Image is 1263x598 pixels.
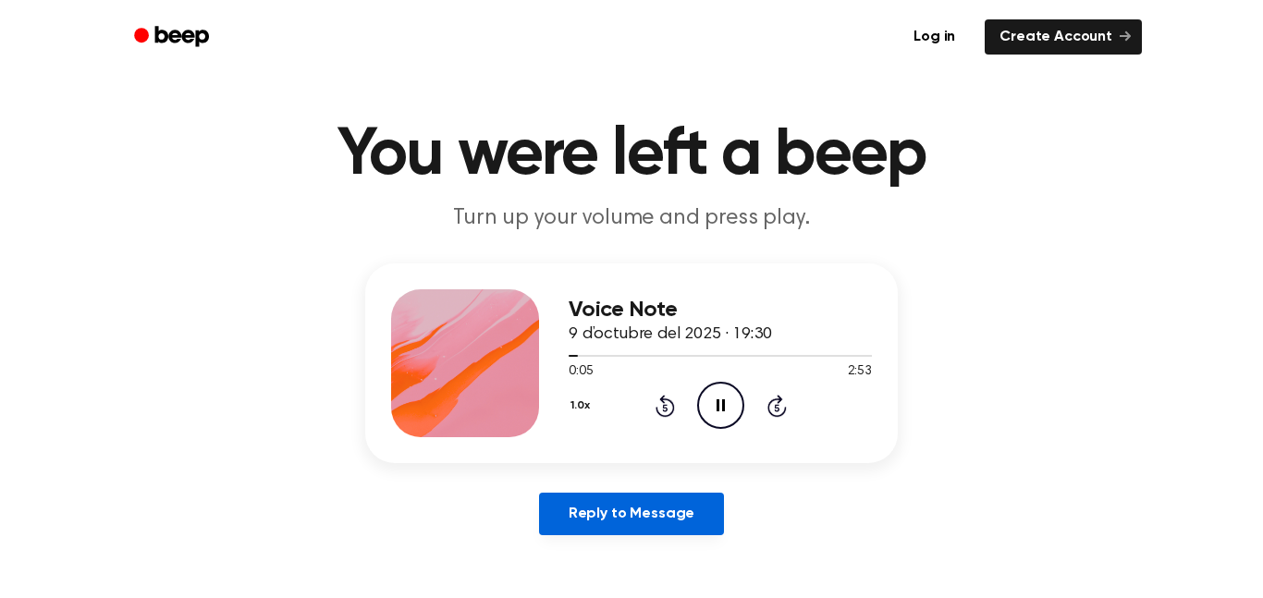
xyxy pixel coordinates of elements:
a: Create Account [985,19,1142,55]
h1: You were left a beep [158,122,1105,189]
span: 2:53 [848,362,872,382]
a: Log in [895,16,974,58]
span: 9 d’octubre del 2025 · 19:30 [569,326,772,343]
button: 1.0x [569,390,596,421]
a: Beep [121,19,226,55]
span: 0:05 [569,362,593,382]
h3: Voice Note [569,298,872,323]
a: Reply to Message [539,493,724,535]
p: Turn up your volume and press play. [276,203,987,234]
